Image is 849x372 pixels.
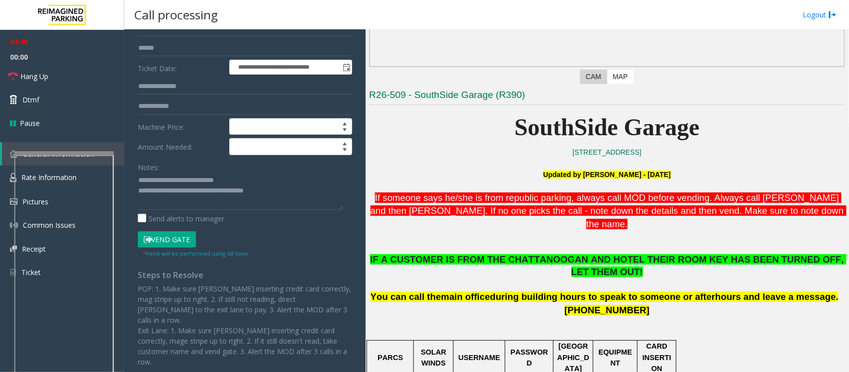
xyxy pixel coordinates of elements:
label: Map [607,70,634,84]
span: Decrease value [338,147,352,155]
span: SouthSide Garage [515,114,700,140]
span: Toggle popup [341,60,352,74]
font: Updated by [PERSON_NAME] - [DATE] [543,171,670,179]
a: Logout [803,9,837,20]
span: IF A CUSTOMER IS FROM THE CHATTANOOGAN AND HOTEL THEIR ROOM KEY HAS BEEN TURNED OFF, LET THEM OUT! [370,254,847,277]
span: General Information [22,149,94,159]
img: 'icon' [10,173,16,182]
a: General Information [2,142,124,166]
label: Send alerts to manager [138,213,224,224]
p: POF: 1. Make sure [PERSON_NAME] inserting credit card correctly, mag stripe up to right. 2. If st... [138,283,352,325]
span: Hang Up [20,71,48,82]
h3: R26-509 - SouthSide Garage (R390) [369,89,845,105]
span: PASSWORD [510,348,548,367]
span: PARCS [377,354,403,362]
span: If someone says he/she is from republic parking, always call MOD before vending [375,192,710,203]
small: Vend will be performed using 6# tone [143,250,248,257]
label: Ticket Date: [135,60,227,75]
span: Increase value [338,119,352,127]
p: Exit Lane: 1. Make sure [PERSON_NAME] inserting credit card correctly, mage stripe up to right. 2... [138,325,352,367]
span: . Always call [PERSON_NAME] and then [PERSON_NAME]. If no one picks the call - note down the deta... [371,192,847,229]
img: logout [829,9,837,20]
span: Dtmf [22,94,39,105]
span: [PHONE_NUMBER] [565,305,650,315]
img: 'icon' [10,221,18,229]
h3: Call processing [129,2,223,27]
a: [STREET_ADDRESS] [572,148,641,156]
label: Notes: [138,159,159,173]
img: 'icon' [10,268,16,277]
label: CAM [580,70,607,84]
label: Machine Price: [135,118,227,135]
span: You can call the [371,291,441,302]
span: Decrease value [338,127,352,135]
span: SOLAR WINDS [421,348,448,367]
button: Vend Gate [138,231,196,248]
span: Pause [20,118,40,128]
img: 'icon' [10,150,17,158]
span: Increase value [338,139,352,147]
label: Amount Needed: [135,138,227,155]
span: main office [441,291,490,302]
span: during building hours to speak to someone or afterhours and leave a message. [490,291,839,302]
span: EQUIPMENT [599,348,633,367]
h4: Steps to Resolve [138,271,352,280]
img: 'icon' [10,246,17,252]
span: USERNAME [459,354,500,362]
img: 'icon' [10,198,17,205]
